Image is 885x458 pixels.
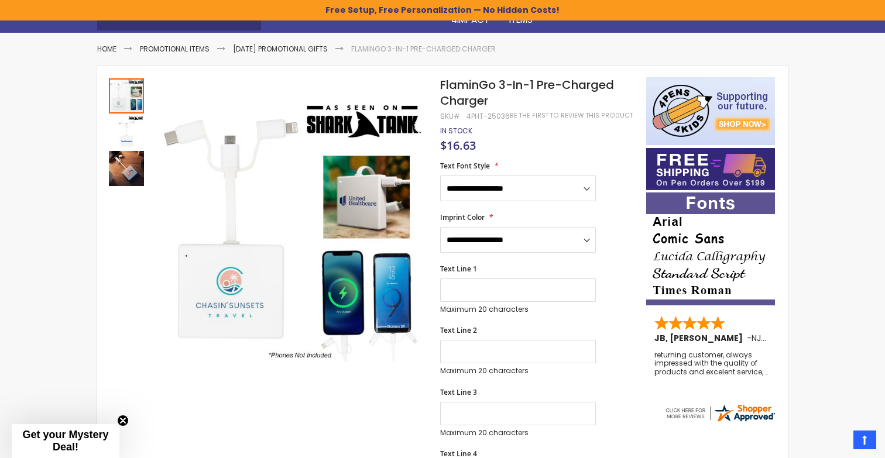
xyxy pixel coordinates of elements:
p: Maximum 20 characters [440,428,596,438]
span: Imprint Color [440,212,485,222]
span: - , [747,332,849,344]
div: FlaminGo 3-In-1 Pre-Charged Charger [109,150,144,186]
img: FlaminGo 3-In-1 Pre-Charged Charger [109,115,144,150]
span: In stock [440,126,472,136]
a: [DATE] Promotional Gifts [233,44,328,54]
strong: SKU [440,111,462,121]
img: FlaminGo 3-In-1 Pre-Charged Charger [157,94,424,361]
img: 4pens 4 kids [646,77,775,145]
img: FlaminGo 3-In-1 Pre-Charged Charger [109,151,144,186]
div: FlaminGo 3-In-1 Pre-Charged Charger [109,77,145,113]
span: Get your Mystery Deal! [22,429,108,453]
img: font-personalization-examples [646,192,775,305]
li: FlaminGo 3-In-1 Pre-Charged Charger [351,44,496,54]
a: Be the first to review this product [510,111,633,120]
span: Text Line 1 [440,264,477,274]
span: NJ [752,332,766,344]
div: Availability [440,126,472,136]
div: FlaminGo 3-In-1 Pre-Charged Charger [109,113,145,150]
img: Free shipping on orders over $199 [646,148,775,190]
span: Text Line 3 [440,387,477,397]
span: JB, [PERSON_NAME] [654,332,747,344]
span: FlaminGo 3-In-1 Pre-Charged Charger [440,77,614,109]
span: Text Line 2 [440,325,477,335]
span: $16.63 [440,137,476,153]
div: returning customer, always impressed with the quality of products and excelent service, will retu... [654,351,768,376]
p: Maximum 20 characters [440,305,596,314]
div: Get your Mystery Deal!Close teaser [12,424,119,458]
a: Home [97,44,116,54]
div: 4PHT-25036 [466,112,510,121]
p: Maximum 20 characters [440,366,596,376]
a: Promotional Items [140,44,210,54]
span: Text Font Style [440,161,490,171]
button: Close teaser [117,415,129,426]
